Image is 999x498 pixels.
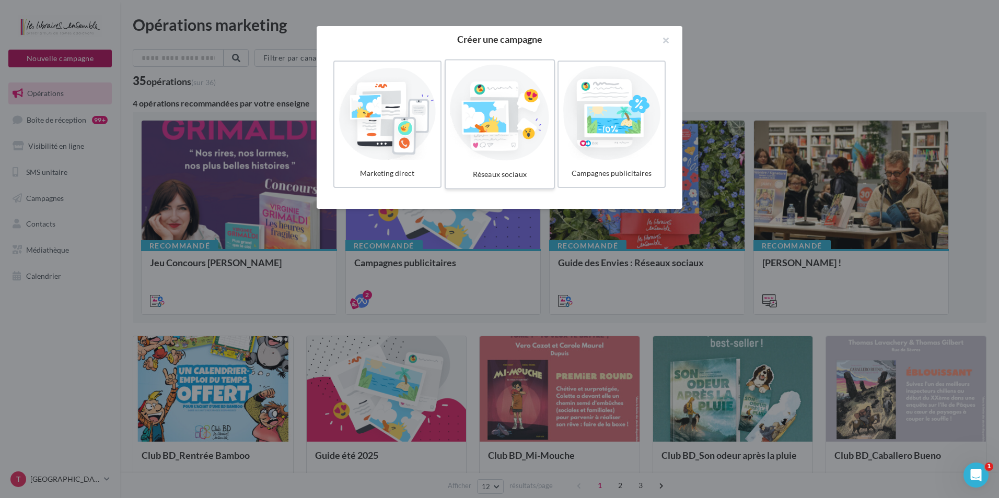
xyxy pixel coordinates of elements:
h2: Créer une campagne [333,34,666,44]
span: 1 [985,463,993,471]
div: Marketing direct [339,164,436,183]
div: Réseaux sociaux [450,165,549,184]
iframe: Intercom live chat [963,463,989,488]
div: Campagnes publicitaires [563,164,660,183]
